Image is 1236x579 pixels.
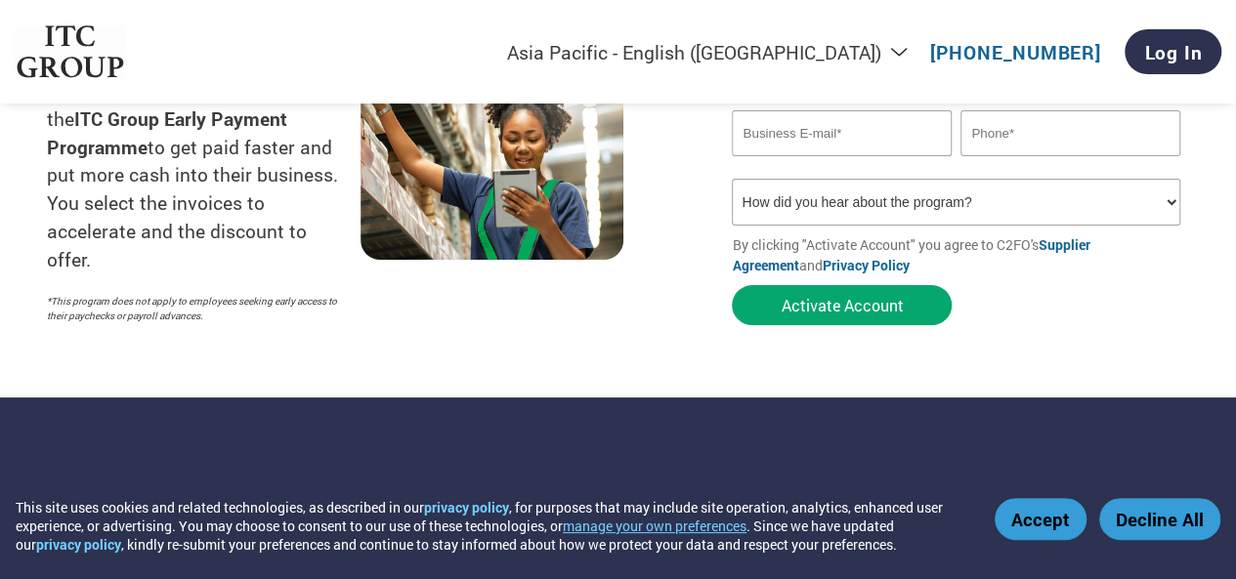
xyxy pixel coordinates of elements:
button: manage your own preferences [563,517,746,535]
p: By clicking "Activate Account" you agree to C2FO's and [732,234,1189,275]
strong: ITC Group Early Payment Programme [47,106,287,159]
img: supply chain worker [361,67,623,260]
button: Decline All [1099,498,1220,540]
a: [PHONE_NUMBER] [930,40,1101,64]
a: privacy policy [424,498,509,517]
div: This site uses cookies and related technologies, as described in our , for purposes that may incl... [16,498,966,554]
input: Phone* [960,110,1179,156]
a: Log In [1125,29,1221,74]
button: Accept [995,498,1087,540]
input: Invalid Email format [732,110,951,156]
div: Inavlid Email Address [732,158,951,171]
button: Activate Account [732,285,952,325]
div: Inavlid Phone Number [960,158,1179,171]
p: *This program does not apply to employees seeking early access to their paychecks or payroll adva... [47,294,341,323]
a: Privacy Policy [822,256,909,274]
a: privacy policy [36,535,121,554]
img: ITC Group [15,25,126,79]
p: Suppliers choose C2FO and the to get paid faster and put more cash into their business. You selec... [47,77,361,274]
a: Supplier Agreement [732,235,1089,274]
